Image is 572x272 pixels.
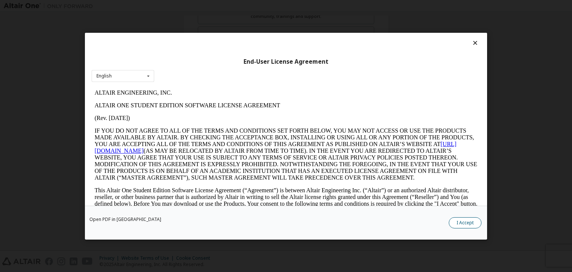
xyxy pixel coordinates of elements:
a: Open PDF in [GEOGRAPHIC_DATA] [89,217,161,222]
p: IF YOU DO NOT AGREE TO ALL OF THE TERMS AND CONDITIONS SET FORTH BELOW, YOU MAY NOT ACCESS OR USE... [3,41,386,95]
button: I Accept [449,217,482,228]
a: [URL][DOMAIN_NAME] [3,54,365,67]
p: This Altair One Student Edition Software License Agreement (“Agreement”) is between Altair Engine... [3,101,386,127]
div: End-User License Agreement [92,58,480,65]
div: English [96,74,112,78]
p: ALTAIR ENGINEERING, INC. [3,3,386,10]
p: (Rev. [DATE]) [3,28,386,35]
p: ALTAIR ONE STUDENT EDITION SOFTWARE LICENSE AGREEMENT [3,16,386,22]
